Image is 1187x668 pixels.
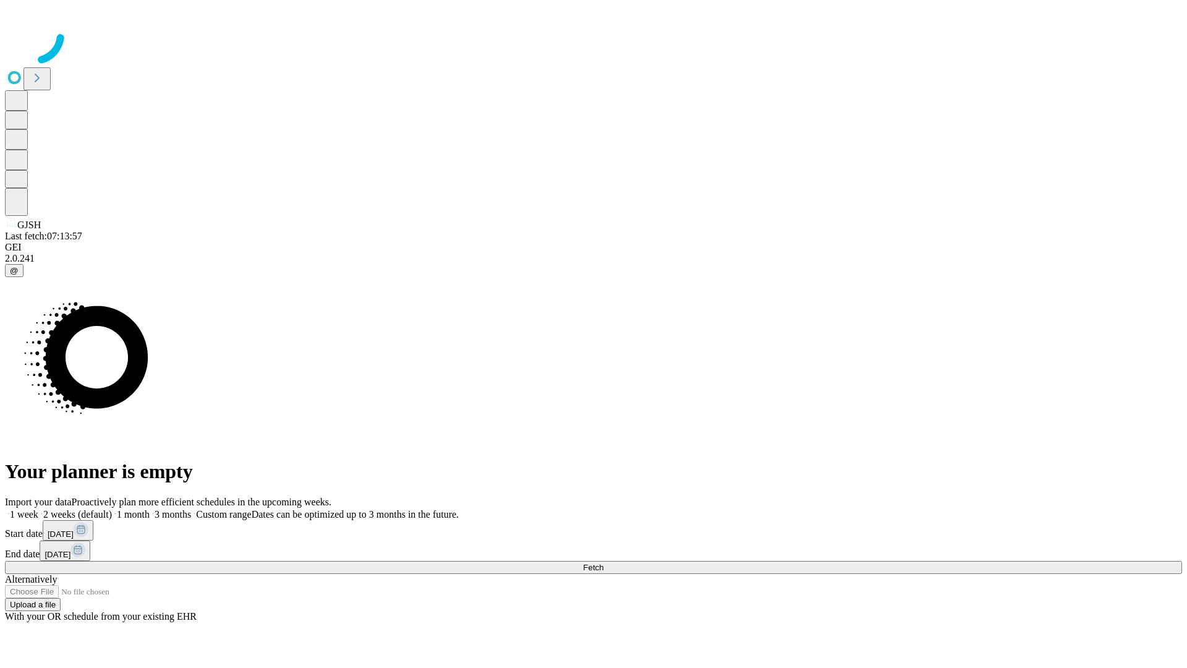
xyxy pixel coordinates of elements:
[72,497,331,507] span: Proactively plan more efficient schedules in the upcoming weeks.
[196,509,251,520] span: Custom range
[5,561,1182,574] button: Fetch
[48,529,74,539] span: [DATE]
[5,231,82,241] span: Last fetch: 07:13:57
[5,598,61,611] button: Upload a file
[117,509,150,520] span: 1 month
[43,520,93,541] button: [DATE]
[252,509,459,520] span: Dates can be optimized up to 3 months in the future.
[5,611,197,622] span: With your OR schedule from your existing EHR
[5,253,1182,264] div: 2.0.241
[17,220,41,230] span: GJSH
[583,563,603,572] span: Fetch
[5,242,1182,253] div: GEI
[5,520,1182,541] div: Start date
[5,460,1182,483] h1: Your planner is empty
[10,266,19,275] span: @
[5,497,72,507] span: Import your data
[155,509,191,520] span: 3 months
[10,509,38,520] span: 1 week
[45,550,70,559] span: [DATE]
[40,541,90,561] button: [DATE]
[5,264,23,277] button: @
[5,574,57,584] span: Alternatively
[43,509,112,520] span: 2 weeks (default)
[5,541,1182,561] div: End date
